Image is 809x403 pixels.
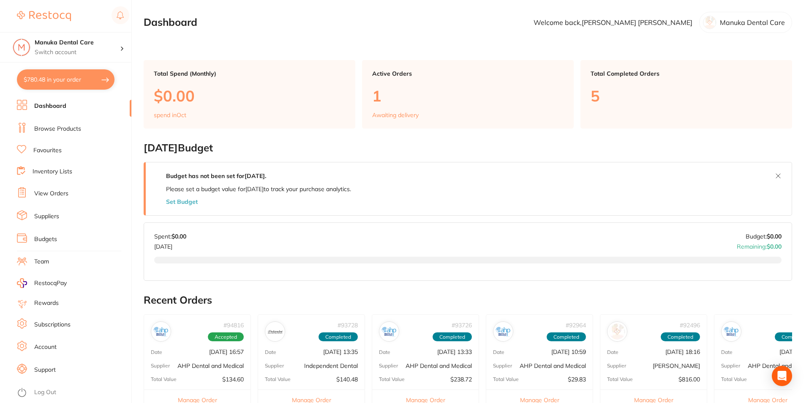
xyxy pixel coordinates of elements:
h2: Dashboard [144,16,197,28]
div: Open Intercom Messenger [772,366,792,386]
a: Log Out [34,388,56,397]
p: Switch account [35,48,120,57]
h2: Recent Orders [144,294,792,306]
a: Subscriptions [34,321,71,329]
p: # 92496 [680,322,700,329]
strong: Budget has not been set for [DATE] . [166,172,266,180]
a: Favourites [33,146,62,155]
button: $780.48 in your order [17,69,114,90]
p: AHP Dental and Medical [177,362,244,369]
img: AHP Dental and Medical [153,323,169,340]
p: Total Spend (Monthly) [154,70,345,77]
a: Active Orders1Awaiting delivery [362,60,574,129]
p: Total Value [379,376,405,382]
span: Completed [661,332,700,342]
p: Supplier [607,363,626,369]
p: Remaining: [737,240,782,250]
p: 5 [591,87,782,104]
p: Date [379,349,390,355]
p: Welcome back, [PERSON_NAME] [PERSON_NAME] [534,19,692,26]
img: AHP Dental and Medical [381,323,397,340]
p: $0.00 [154,87,345,104]
p: Total Value [493,376,519,382]
p: Supplier [493,363,512,369]
p: spend in Oct [154,112,186,118]
p: $238.72 [450,376,472,383]
p: [DATE] [154,240,186,250]
img: Restocq Logo [17,11,71,21]
span: Completed [547,332,586,342]
p: Total Value [151,376,177,382]
span: RestocqPay [34,279,67,288]
strong: $0.00 [172,233,186,240]
strong: $0.00 [767,233,782,240]
p: Date [721,349,733,355]
img: Henry Schein Halas [609,323,625,340]
p: Supplier [151,363,170,369]
span: Accepted [208,332,244,342]
p: [DATE] 16:57 [209,348,244,355]
a: RestocqPay [17,278,67,288]
h4: Manuka Dental Care [35,38,120,47]
a: View Orders [34,189,68,198]
p: AHP Dental and Medical [406,362,472,369]
a: Inventory Lists [33,167,72,176]
button: Set Budget [166,198,198,205]
a: Suppliers [34,212,59,221]
p: Supplier [265,363,284,369]
p: Date [493,349,504,355]
p: Budget: [746,233,782,240]
span: Completed [433,332,472,342]
img: RestocqPay [17,278,27,288]
p: Please set a budget value for [DATE] to track your purchase analytics. [166,186,351,192]
p: [DATE] 13:35 [323,348,358,355]
a: Support [34,366,56,374]
p: Date [265,349,276,355]
p: Date [151,349,162,355]
p: 1 [372,87,564,104]
p: Manuka Dental Care [720,19,785,26]
p: Active Orders [372,70,564,77]
img: Manuka Dental Care [13,39,30,56]
p: # 92964 [566,322,586,329]
p: Total Value [721,376,747,382]
a: Rewards [34,299,59,307]
a: Account [34,343,57,351]
a: Browse Products [34,125,81,133]
p: $140.48 [336,376,358,383]
strong: $0.00 [767,243,782,250]
p: [DATE] 10:59 [551,348,586,355]
p: # 94816 [223,322,244,329]
p: Total Value [607,376,633,382]
a: Restocq Logo [17,6,71,26]
p: $29.83 [568,376,586,383]
p: [DATE] 13:33 [437,348,472,355]
span: Completed [319,332,358,342]
a: Dashboard [34,102,66,110]
p: Supplier [721,363,740,369]
p: Supplier [379,363,398,369]
img: AHP Dental and Medical [723,323,739,340]
p: $816.00 [678,376,700,383]
p: Total Value [265,376,291,382]
p: # 93726 [452,322,472,329]
img: AHP Dental and Medical [495,323,511,340]
a: Total Spend (Monthly)$0.00spend inOct [144,60,355,129]
p: Independent Dental [304,362,358,369]
p: AHP Dental and Medical [520,362,586,369]
p: Spent: [154,233,186,240]
img: Independent Dental [267,323,283,340]
h2: [DATE] Budget [144,142,792,154]
p: [DATE] 18:16 [665,348,700,355]
p: $134.60 [222,376,244,383]
a: Team [34,258,49,266]
a: Total Completed Orders5 [580,60,792,129]
a: Budgets [34,235,57,244]
p: Total Completed Orders [591,70,782,77]
p: Awaiting delivery [372,112,419,118]
p: # 93728 [338,322,358,329]
p: Date [607,349,618,355]
p: [PERSON_NAME] [653,362,700,369]
button: Log Out [17,386,129,400]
